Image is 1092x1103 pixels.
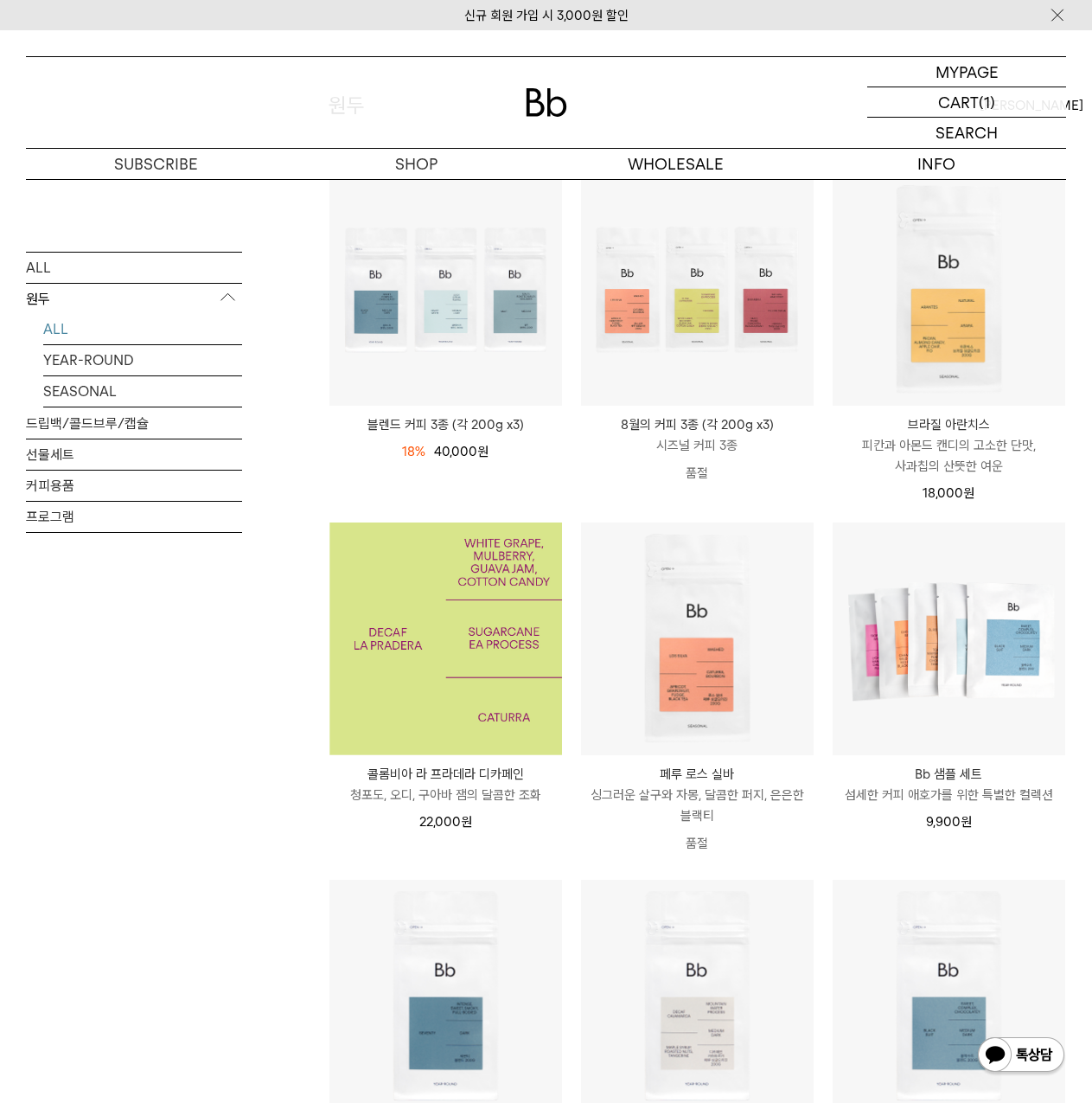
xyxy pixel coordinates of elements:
p: WHOLESALE [546,149,807,179]
p: Bb 샘플 세트 [833,764,1065,785]
div: 18% [402,441,425,462]
p: 싱그러운 살구와 자몽, 달콤한 퍼지, 은은한 블랙티 [581,785,814,826]
p: INFO [806,149,1066,179]
a: SHOP [286,149,546,179]
p: MYPAGE [936,57,999,87]
img: 브라질 아란치스 [833,174,1065,407]
img: Bb 샘플 세트 [833,523,1065,755]
img: 8월의 커피 3종 (각 200g x3) [581,174,814,407]
a: 프로그램 [26,501,242,531]
p: (1) [979,87,995,117]
p: 브라질 아란치스 [833,414,1065,435]
p: 시즈널 커피 3종 [581,435,814,456]
p: 8월의 커피 3종 (각 200g x3) [581,414,814,435]
p: 품절 [581,456,814,491]
a: SUBSCRIBE [26,149,286,179]
p: 원두 [26,283,242,314]
a: 선물세트 [26,439,242,469]
a: 블렌드 커피 3종 (각 200g x3) [329,414,562,435]
a: 콜롬비아 라 프라데라 디카페인 청포도, 오디, 구아바 잼의 달콤한 조화 [329,764,562,805]
p: 품절 [581,826,814,861]
span: 원 [477,444,489,459]
img: 카카오톡 채널 1:1 채팅 버튼 [976,1036,1066,1077]
p: CART [938,87,979,117]
a: ALL [43,313,242,343]
img: 페루 로스 실바 [581,523,814,755]
a: 커피용품 [26,470,242,500]
a: MYPAGE [867,57,1066,87]
p: 피칸과 아몬드 캔디의 고소한 단맛, 사과칩의 산뜻한 여운 [833,435,1065,477]
a: ALL [26,252,242,282]
span: 원 [963,485,974,501]
span: 9,900 [926,814,972,830]
p: 콜롬비아 라 프라데라 디카페인 [329,764,562,785]
a: 8월의 커피 3종 (각 200g x3) 시즈널 커피 3종 [581,414,814,456]
a: 페루 로스 실바 싱그러운 살구와 자몽, 달콤한 퍼지, 은은한 블랙티 [581,764,814,826]
span: 원 [961,814,972,830]
p: SEARCH [936,118,998,148]
p: 페루 로스 실바 [581,764,814,785]
a: CART (1) [867,87,1066,118]
a: 브라질 아란치스 피칸과 아몬드 캔디의 고소한 단맛, 사과칩의 산뜻한 여운 [833,414,1065,477]
span: 18,000 [923,485,974,501]
p: 청포도, 오디, 구아바 잼의 달콤한 조화 [329,785,562,805]
a: Bb 샘플 세트 섬세한 커피 애호가를 위한 특별한 컬렉션 [833,764,1065,805]
img: 블렌드 커피 3종 (각 200g x3) [329,174,562,407]
span: 원 [461,814,472,830]
a: YEAR-ROUND [43,344,242,375]
img: 로고 [526,88,567,117]
p: 섬세한 커피 애호가를 위한 특별한 컬렉션 [833,785,1065,805]
a: 콜롬비아 라 프라데라 디카페인 [329,523,562,755]
a: 신규 회원 가입 시 3,000원 할인 [464,8,629,23]
a: SEASONAL [43,375,242,406]
img: 1000000482_add2_076.jpg [329,523,562,755]
span: 22,000 [419,814,472,830]
a: 드립백/콜드브루/캡슐 [26,407,242,438]
span: 40,000 [434,444,489,459]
